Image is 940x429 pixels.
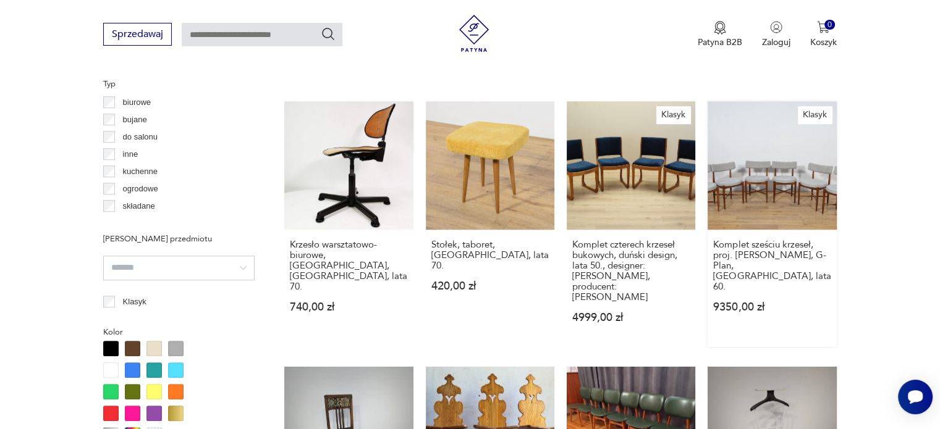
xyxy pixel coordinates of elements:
p: do salonu [123,130,158,144]
img: Ikona koszyka [817,21,829,33]
h3: Komplet czterech krzeseł bukowych, duński design, lata 50., designer: [PERSON_NAME], producent: [... [572,239,690,302]
p: 740,00 zł [290,302,407,312]
a: Stołek, taboret, Polska, lata 70.Stołek, taboret, [GEOGRAPHIC_DATA], lata 70.420,00 zł [426,101,554,347]
p: 9350,00 zł [713,302,831,312]
button: 0Koszyk [810,21,837,48]
p: Kolor [103,325,255,339]
p: [PERSON_NAME] przedmiotu [103,232,255,246]
div: 0 [824,20,835,30]
img: Ikona medalu [714,21,726,35]
p: biurowe [123,96,151,109]
button: Patyna B2B [698,21,742,48]
h3: Krzesło warsztatowo- biurowe, [GEOGRAPHIC_DATA], [GEOGRAPHIC_DATA], lata 70. [290,239,407,292]
button: Sprzedawaj [103,23,172,46]
p: taboret [123,217,148,230]
p: Typ [103,77,255,91]
p: inne [123,148,138,161]
p: Klasyk [123,295,146,309]
h3: Stołek, taboret, [GEOGRAPHIC_DATA], lata 70. [431,239,549,271]
a: Ikona medaluPatyna B2B [698,21,742,48]
p: składane [123,199,155,213]
p: kuchenne [123,165,158,178]
button: Szukaj [321,27,336,41]
a: KlasykKomplet czterech krzeseł bukowych, duński design, lata 50., designer: Holger Jacobsen, prod... [567,101,695,347]
iframe: Smartsupp widget button [898,380,933,414]
h3: Komplet sześciu krzeseł, proj. [PERSON_NAME], G-Plan, [GEOGRAPHIC_DATA], lata 60. [713,239,831,292]
a: Sprzedawaj [103,31,172,40]
p: 420,00 zł [431,281,549,291]
a: KlasykKomplet sześciu krzeseł, proj. I. Kofod-Larsen, G-Plan, Wielka Brytania, lata 60.Komplet sz... [708,101,836,347]
p: 4999,00 zł [572,312,690,323]
img: Ikonka użytkownika [770,21,782,33]
p: Patyna B2B [698,36,742,48]
img: Patyna - sklep z meblami i dekoracjami vintage [455,15,493,52]
p: bujane [123,113,147,127]
p: ogrodowe [123,182,158,196]
p: Zaloguj [762,36,790,48]
button: Zaloguj [762,21,790,48]
a: Krzesło warsztatowo- biurowe, Sedus, Niemcy, lata 70.Krzesło warsztatowo- biurowe, [GEOGRAPHIC_DA... [284,101,413,347]
p: Koszyk [810,36,837,48]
